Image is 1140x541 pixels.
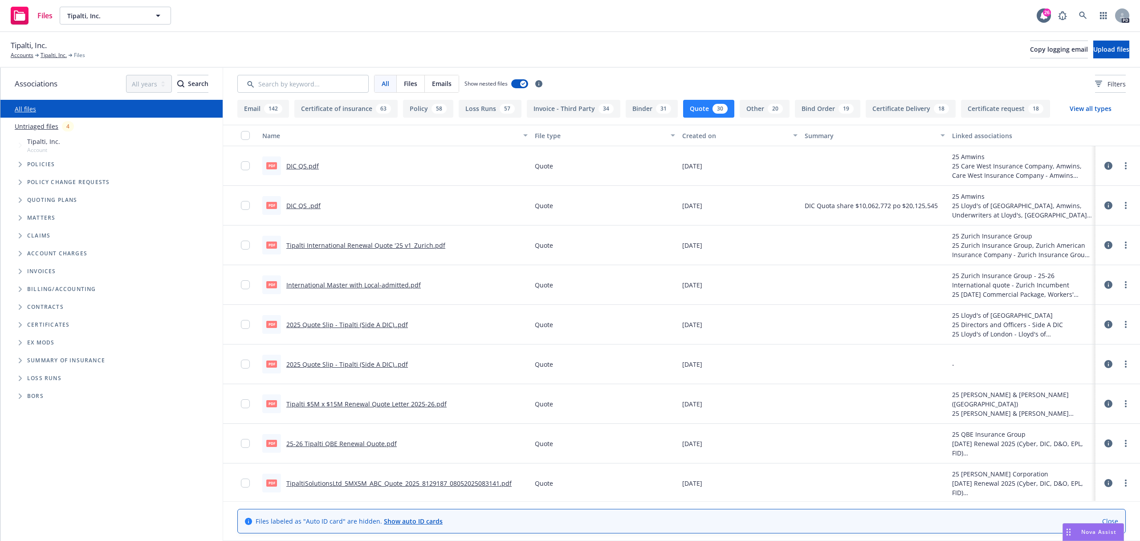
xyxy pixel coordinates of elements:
[432,79,452,88] span: Emails
[241,320,250,329] input: Toggle Row Selected
[27,251,87,256] span: Account charges
[535,360,553,369] span: Quote
[1102,516,1118,526] a: Close
[682,201,702,210] span: [DATE]
[952,231,1092,241] div: 25 Zurich Insurance Group
[266,400,277,407] span: pdf
[535,399,553,409] span: Quote
[1120,319,1131,330] a: more
[27,376,61,381] span: Loss Runs
[67,11,144,20] span: Tipalti, Inc.
[1095,75,1126,93] button: Filters
[286,162,319,170] a: DIC QS.pdf
[500,104,515,114] div: 57
[27,137,60,146] span: Tipalti, Inc.
[241,201,250,210] input: Toggle Row Selected
[952,152,1092,161] div: 25 Amwins
[712,104,728,114] div: 30
[15,105,36,113] a: All files
[382,79,389,88] span: All
[286,241,445,250] a: Tipalti International Renewal Quote '25 v1_Zurich.pdf
[266,242,277,248] span: pdf
[656,104,671,114] div: 31
[1107,79,1126,89] span: Filters
[795,100,860,118] button: Bind Order
[286,360,408,369] a: 2025 Quote Slip - Tipalti (Side A DIC)..pdf
[459,100,521,118] button: Loss Runs
[62,121,74,131] div: 4
[682,131,788,140] div: Created on
[682,320,702,329] span: [DATE]
[535,320,553,329] span: Quote
[7,3,56,28] a: Files
[11,40,47,51] span: Tipalti, Inc.
[1120,240,1131,250] a: more
[241,241,250,250] input: Toggle Row Selected
[934,104,949,114] div: 18
[241,399,250,408] input: Toggle Row Selected
[682,280,702,290] span: [DATE]
[682,439,702,448] span: [DATE]
[535,161,553,171] span: Quote
[60,7,171,25] button: Tipalti, Inc.
[679,125,801,146] button: Created on
[464,80,508,87] span: Show nested files
[27,287,96,292] span: Billing/Accounting
[286,439,397,448] a: 25-26 Tipalti QBE Renewal Quote.pdf
[37,12,53,19] span: Files
[237,100,289,118] button: Email
[961,100,1050,118] button: Certificate request
[27,162,55,167] span: Policies
[527,100,620,118] button: Invoice - Third Party
[1030,41,1088,58] button: Copy logging email
[27,233,50,238] span: Claims
[952,131,1092,140] div: Linked associations
[15,122,58,131] a: Untriaged files
[1081,528,1116,536] span: Nova Assist
[535,280,553,290] span: Quote
[27,215,55,221] span: Matters
[1120,438,1131,449] a: more
[266,440,277,447] span: pdf
[1063,523,1124,541] button: Nova Assist
[768,104,783,114] div: 20
[535,439,553,448] span: Quote
[952,271,1092,290] div: 25 Zurich Insurance Group - 25-26 International quote - Zurich Incumbent
[952,241,1092,259] div: 25 Zurich Insurance Group, Zurich American Insurance Company - Zurich Insurance Group
[241,439,250,448] input: Toggle Row Selected
[264,104,282,114] div: 142
[952,161,1092,180] div: 25 Care West Insurance Company, Amwins, Care West Insurance Company - Amwins
[952,201,1092,220] div: 25 Lloyd's of [GEOGRAPHIC_DATA], Amwins, Underwriters at Lloyd's, [GEOGRAPHIC_DATA]
[682,360,702,369] span: [DATE]
[177,75,208,93] button: SearchSearch
[27,146,60,154] span: Account
[952,409,1092,418] div: 25 [PERSON_NAME] & [PERSON_NAME] ([GEOGRAPHIC_DATA]), The North River Insurance Company - [PERSON...
[949,125,1095,146] button: Linked associations
[531,125,678,146] button: File type
[27,180,110,185] span: Policy change requests
[266,361,277,367] span: pdf
[535,241,553,250] span: Quote
[0,280,223,405] div: Folder Tree Example
[952,311,1092,320] div: 25 Lloyd's of [GEOGRAPHIC_DATA]
[294,100,398,118] button: Certificate of insurance
[1120,359,1131,369] a: more
[952,430,1092,439] div: 25 QBE Insurance Group
[241,479,250,488] input: Toggle Row Selected
[1030,45,1088,53] span: Copy logging email
[1120,398,1131,409] a: more
[384,517,443,525] a: Show auto ID cards
[15,78,57,90] span: Associations
[683,100,734,118] button: Quote
[27,340,54,345] span: Ex Mods
[839,104,854,114] div: 19
[952,439,1092,458] div: [DATE] Renewal 2025 (Cyber, DIC, D&O, EPL, FID)
[805,131,935,140] div: Summary
[259,125,531,146] button: Name
[27,393,44,399] span: BORs
[1055,100,1126,118] button: View all types
[376,104,391,114] div: 63
[266,321,277,328] span: pdf
[27,269,56,274] span: Invoices
[1043,8,1051,16] div: 26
